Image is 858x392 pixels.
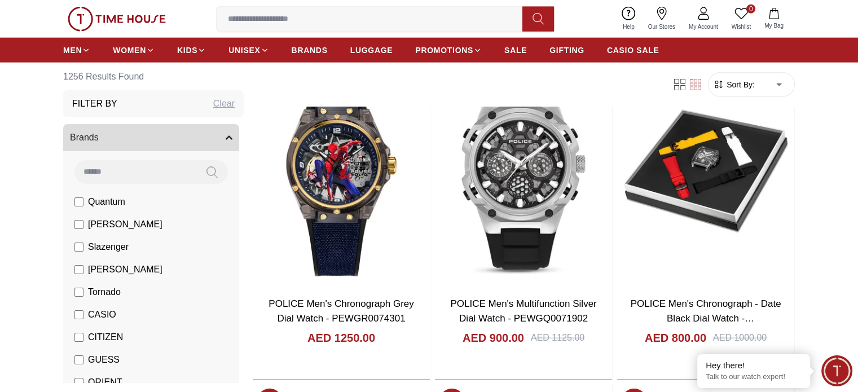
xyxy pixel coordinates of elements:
[463,330,524,346] h4: AED 900.00
[63,45,82,56] span: MEN
[760,21,788,30] span: My Bag
[213,97,235,111] div: Clear
[68,7,166,32] img: ...
[292,45,328,56] span: BRANDS
[350,45,393,56] span: LUGGAGE
[307,330,375,346] h4: AED 1250.00
[177,40,206,60] a: KIDS
[253,55,430,288] img: POLICE Men's Chronograph Grey Dial Watch - PEWGR0074301
[706,372,802,382] p: Talk to our watch expert!
[758,6,790,32] button: My Bag
[88,195,125,209] span: Quantum
[504,45,527,56] span: SALE
[549,40,584,60] a: GIFTING
[88,263,162,276] span: [PERSON_NAME]
[177,45,197,56] span: KIDS
[724,79,755,90] span: Sort By:
[70,131,99,144] span: Brands
[74,197,83,206] input: Quantum
[821,355,852,386] div: Chat Widget
[350,40,393,60] a: LUGGAGE
[74,355,83,364] input: GUESS
[684,23,723,31] span: My Account
[725,5,758,33] a: 0Wishlist
[607,40,659,60] a: CASIO SALE
[88,353,120,367] span: GUESS
[706,360,802,371] div: Hey there!
[74,243,83,252] input: Slazenger
[269,298,413,324] a: POLICE Men's Chronograph Grey Dial Watch - PEWGR0074301
[450,298,596,324] a: POLICE Men's Multifunction Silver Dial Watch - PEWGQ0071902
[631,298,781,338] a: POLICE Men's Chronograph - Date Black Dial Watch - PEWGO0052402-SET
[74,333,83,342] input: CITIZEN
[88,376,122,389] span: ORIENT
[74,288,83,297] input: Tornado
[88,240,129,254] span: Slazenger
[531,331,584,345] div: AED 1125.00
[618,23,639,31] span: Help
[63,124,239,151] button: Brands
[549,45,584,56] span: GIFTING
[641,5,682,33] a: Our Stores
[746,5,755,14] span: 0
[415,45,473,56] span: PROMOTIONS
[88,218,162,231] span: [PERSON_NAME]
[74,265,83,274] input: [PERSON_NAME]
[644,23,680,31] span: Our Stores
[228,45,260,56] span: UNISEX
[504,40,527,60] a: SALE
[88,331,123,344] span: CITIZEN
[74,220,83,229] input: [PERSON_NAME]
[435,55,612,288] img: POLICE Men's Multifunction Silver Dial Watch - PEWGQ0071902
[88,308,116,321] span: CASIO
[88,285,121,299] span: Tornado
[113,45,146,56] span: WOMEN
[113,40,155,60] a: WOMEN
[228,40,269,60] a: UNISEX
[292,40,328,60] a: BRANDS
[63,63,244,90] h6: 1256 Results Found
[74,378,83,387] input: ORIENT
[616,5,641,33] a: Help
[727,23,755,31] span: Wishlist
[415,40,482,60] a: PROMOTIONS
[645,330,706,346] h4: AED 800.00
[607,45,659,56] span: CASIO SALE
[72,97,117,111] h3: Filter By
[617,55,794,288] img: POLICE Men's Chronograph - Date Black Dial Watch - PEWGO0052402-SET
[63,40,90,60] a: MEN
[713,331,767,345] div: AED 1000.00
[713,79,755,90] button: Sort By:
[74,310,83,319] input: CASIO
